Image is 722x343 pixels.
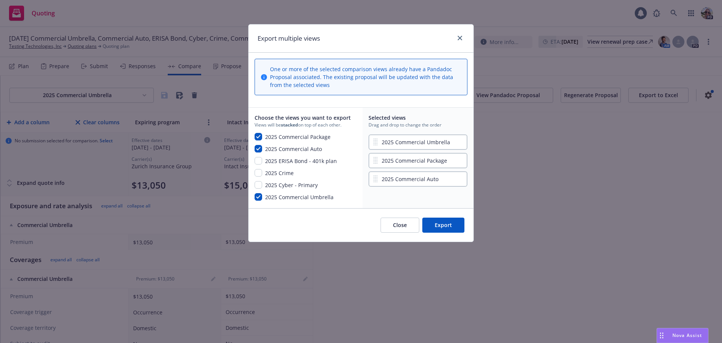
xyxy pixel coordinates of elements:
button: 2025 Commercial Package [255,133,331,142]
span: Nova Assist [672,332,702,338]
span: Drag and drop to change the order [369,122,467,128]
span: Selected views [369,114,467,122]
span: 2025 Commercial Auto [382,175,438,183]
div: 2025 Commercial Umbrella [369,133,467,151]
button: Nova Assist [657,328,708,343]
div: 2025 Commercial Package [369,151,467,170]
div: One or more of the selected comparison views already have a Pandadoc Proposal associated. The exi... [270,65,461,89]
h1: Export multiple views [258,34,320,43]
span: 2025 Commercial Umbrella [382,138,450,146]
button: 2025 Commercial Auto [255,145,322,154]
button: Export [422,218,464,233]
span: 2025 Commercial Package [382,157,447,165]
div: 2025 Commercial Auto [369,170,467,188]
span: 2025 Commercial Auto [265,145,322,154]
div: Drag to move [657,328,666,343]
span: Choose the views you want to export [255,114,353,122]
button: 2025 Commercial Umbrella [255,193,334,202]
span: 2025 ERISA Bond - 401k plan [265,157,337,166]
button: Close [381,218,419,233]
button: 2025 Cyber - Primary [255,181,318,190]
button: 2025 ERISA Bond - 401k plan [255,157,337,166]
span: 2025 Commercial Package [265,133,331,142]
strong: stacked [281,122,298,128]
span: 2025 Crime [265,169,294,178]
a: close [455,34,464,43]
span: Views will be on top of each other. [255,122,353,128]
span: 2025 Commercial Umbrella [265,193,334,202]
button: 2025 Crime [255,169,294,178]
span: 2025 Cyber - Primary [265,181,318,190]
